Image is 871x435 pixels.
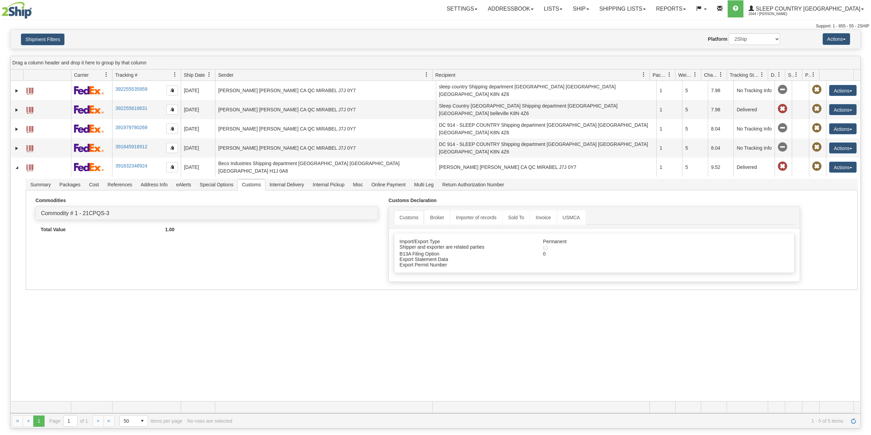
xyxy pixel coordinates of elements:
[656,81,682,100] td: 1
[74,105,104,114] img: 2 - FedEx Express®
[664,69,675,80] a: Packages filter column settings
[436,100,657,119] td: Sleep Country [GEOGRAPHIC_DATA] Shipping department [GEOGRAPHIC_DATA] [GEOGRAPHIC_DATA] bellevill...
[13,107,20,113] a: Expand
[394,244,538,250] div: Shipper and exporter are related parties
[165,227,175,232] strong: 1.00
[26,123,33,134] a: Label
[115,72,138,78] span: Tracking #
[181,81,215,100] td: [DATE]
[812,142,822,152] span: Pickup Not Assigned
[812,104,822,114] span: Pickup Not Assigned
[119,415,148,427] span: Page sizes drop down
[773,69,785,80] a: Delivery Status filter column settings
[115,125,147,130] a: 391979780269
[438,179,509,190] span: Return Authorization Number
[74,144,104,152] img: 2 - FedEx Express®
[788,72,794,78] span: Shipment Issues
[708,36,727,42] label: Platform
[823,33,850,45] button: Actions
[74,72,89,78] span: Carrier
[166,162,178,172] button: Copy to clipboard
[410,179,438,190] span: Multi Leg
[829,162,857,173] button: Actions
[733,158,775,177] td: Delivered
[848,415,859,426] a: Refresh
[656,138,682,158] td: 1
[715,69,727,80] a: Charge filter column settings
[137,415,148,426] span: select
[11,56,860,70] div: grid grouping header
[730,72,760,78] span: Tracking Status
[74,124,104,133] img: 2 - FedEx Express®
[2,23,869,29] div: Support: 1 - 855 - 55 - 2SHIP
[557,210,586,225] a: USMCA
[203,69,215,80] a: Ship Date filter column settings
[309,179,349,190] span: Internal Pickup
[215,158,436,177] td: Beco Industries Shipping department [GEOGRAPHIC_DATA] [GEOGRAPHIC_DATA] [GEOGRAPHIC_DATA] H1J 0A8
[119,415,182,427] span: items per page
[181,119,215,138] td: [DATE]
[829,85,857,96] button: Actions
[829,104,857,115] button: Actions
[682,81,708,100] td: 5
[682,158,708,177] td: 5
[215,100,436,119] td: [PERSON_NAME] [PERSON_NAME] CA QC MIRABEL J7J 0Y7
[733,119,775,138] td: No Tracking Info
[265,179,308,190] span: Internal Delivery
[169,69,181,80] a: Tracking # filter column settings
[771,72,777,78] span: Delivery Status
[215,119,436,138] td: [PERSON_NAME] [PERSON_NAME] CA QC MIRABEL J7J 0Y7
[689,69,701,80] a: Weight filter column settings
[181,138,215,158] td: [DATE]
[104,179,136,190] span: References
[26,104,33,115] a: Label
[708,81,733,100] td: 7.98
[100,69,112,80] a: Carrier filter column settings
[172,179,195,190] span: eAlerts
[708,119,733,138] td: 8.04
[181,100,215,119] td: [DATE]
[166,104,178,115] button: Copy to clipboard
[85,179,103,190] span: Cost
[389,198,437,203] strong: Customs Declaration
[855,183,870,252] iframe: chat widget
[708,100,733,119] td: 7.98
[33,415,44,426] span: Page 1
[394,257,538,262] div: Export Statement Data
[682,119,708,138] td: 5
[349,179,367,190] span: Misc
[184,72,205,78] span: Ship Date
[436,119,657,138] td: DC 914 - SLEEP COUNTRY Shipping department [GEOGRAPHIC_DATA] [GEOGRAPHIC_DATA] [GEOGRAPHIC_DATA] ...
[812,162,822,171] span: Pickup Not Assigned
[13,87,20,94] a: Expand
[704,72,718,78] span: Charge
[40,227,65,232] strong: Total Value
[538,251,715,257] div: 0
[733,81,775,100] td: No Tracking Info
[41,210,109,216] a: Commodity # 1 - 21CPQS-3
[708,138,733,158] td: 8.04
[778,85,787,95] span: No Tracking Info
[425,210,450,225] a: Broker
[218,72,234,78] span: Sender
[754,6,860,12] span: Sleep Country [GEOGRAPHIC_DATA]
[682,138,708,158] td: 5
[394,210,424,225] a: Customs
[733,138,775,158] td: No Tracking Info
[2,2,32,19] img: logo2044.jpg
[166,124,178,134] button: Copy to clipboard
[682,100,708,119] td: 5
[136,179,172,190] span: Address Info
[394,262,538,268] div: Export Permit Number
[778,123,787,133] span: No Tracking Info
[656,100,682,119] td: 1
[13,145,20,152] a: Expand
[539,0,568,17] a: Lists
[436,138,657,158] td: DC 914 - SLEEP COUNTRY Shipping department [GEOGRAPHIC_DATA] [GEOGRAPHIC_DATA] [GEOGRAPHIC_DATA] ...
[115,105,147,111] a: 392255816631
[166,85,178,96] button: Copy to clipboard
[778,142,787,152] span: No Tracking Info
[808,69,819,80] a: Pickup Status filter column settings
[653,72,667,78] span: Packages
[651,0,691,17] a: Reports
